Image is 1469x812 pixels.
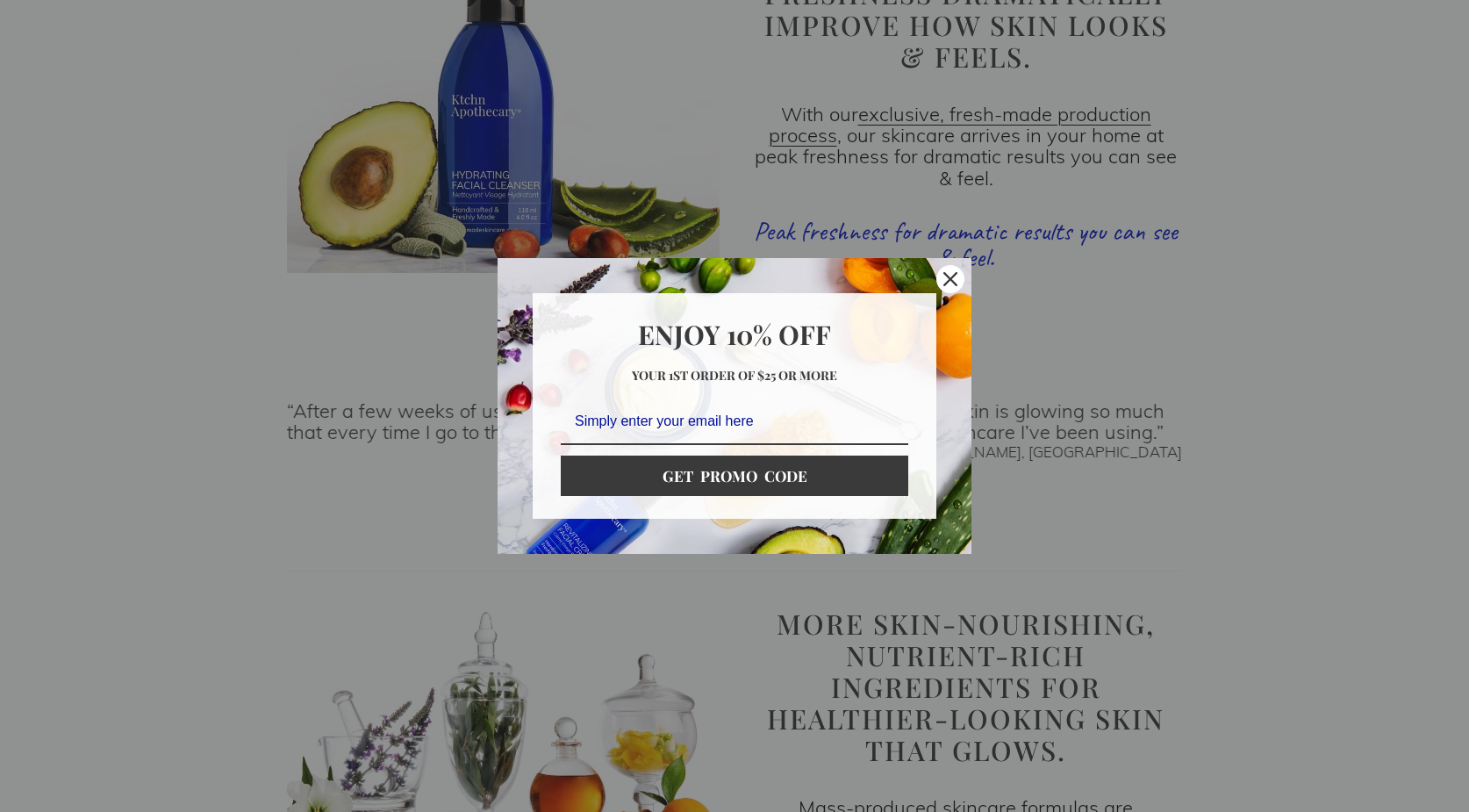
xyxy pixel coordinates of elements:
[561,399,908,445] input: Email field
[638,317,831,352] strong: Enjoy 10% OFF
[632,367,837,384] strong: Your 1st order of $25 or more
[561,456,908,496] button: GET PROMO CODE
[943,272,957,286] svg: close icon
[929,258,971,300] button: Close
